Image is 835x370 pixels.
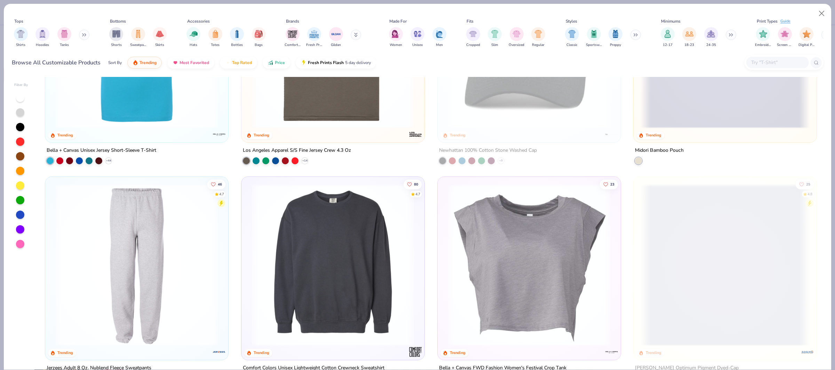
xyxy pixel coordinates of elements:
[704,27,718,48] div: filter for 24-35
[275,60,285,65] span: Price
[682,27,696,48] div: filter for 18-23
[212,127,226,141] img: Bella + Canvas logo
[389,18,407,24] div: Made For
[112,30,120,38] img: Shorts Image
[390,42,402,48] span: Women
[60,42,69,48] span: Tanks
[704,27,718,48] button: filter button
[219,191,224,197] div: 4.7
[190,30,198,38] img: Hats Image
[512,30,520,38] img: Oversized Image
[167,57,214,69] button: Most Favorited
[57,27,71,48] button: filter button
[221,183,390,346] img: 486943b6-5e17-489f-a3b1-8047dc7743c2
[36,42,49,48] span: Hoodies
[568,30,576,38] img: Classic Image
[664,30,671,38] img: 12-17 Image
[532,42,544,48] span: Regular
[252,27,266,48] div: filter for Bags
[47,146,156,155] div: Bella + Canvas Unisex Jersey Short-Sleeve T-Shirt
[414,182,418,186] span: 80
[445,183,614,346] img: c768ab5a-8da2-4a2e-b8dd-29752a77a1e5
[230,27,244,48] button: filter button
[436,30,443,38] img: Men Image
[404,179,422,189] button: Like
[218,182,222,186] span: 46
[130,27,146,48] div: filter for Sweatpants
[685,30,693,38] img: 18-23 Image
[408,127,422,141] img: Los Angeles Apparel logo
[803,30,811,38] img: Digital Print Image
[130,42,146,48] span: Sweatpants
[108,60,122,66] div: Sort By
[565,27,579,48] div: filter for Classic
[187,18,210,24] div: Accessories
[610,42,621,48] span: Preppy
[392,30,400,38] img: Women Image
[684,42,694,48] span: 18-23
[613,183,782,346] img: fea30bab-9cee-4a4f-98cb-187d2db77708
[415,191,420,197] div: 4.7
[777,27,793,48] button: filter button
[231,42,243,48] span: Bottles
[287,29,298,39] img: Comfort Colors Image
[61,30,68,38] img: Tanks Image
[180,60,209,65] span: Most Favorited
[586,42,602,48] span: Sportswear
[109,27,123,48] button: filter button
[57,27,71,48] div: filter for Tanks
[211,42,220,48] span: Totes
[186,27,200,48] button: filter button
[808,191,813,197] div: 4.8
[661,18,681,24] div: Minimums
[35,27,49,48] div: filter for Hoodies
[285,27,301,48] button: filter button
[796,179,814,189] button: Like
[220,57,257,69] button: Top Rated
[467,18,474,24] div: Fits
[661,27,675,48] button: filter button
[565,27,579,48] button: filter button
[329,27,343,48] div: filter for Gildan
[110,18,126,24] div: Bottoms
[609,27,622,48] button: filter button
[408,345,422,359] img: Comfort Colors logo
[306,27,322,48] button: filter button
[130,27,146,48] button: filter button
[153,27,167,48] button: filter button
[755,27,771,48] div: filter for Embroidery
[806,182,811,186] span: 25
[586,27,602,48] div: filter for Sportswear
[208,27,222,48] button: filter button
[798,27,814,48] div: filter for Digital Print
[296,57,376,69] button: Fresh Prints Flash5 day delivery
[263,57,290,69] button: Price
[233,30,241,38] img: Bottles Image
[750,58,804,66] input: Try "T-Shirt"
[488,27,502,48] button: filter button
[329,27,343,48] button: filter button
[412,42,423,48] span: Unisex
[127,57,162,69] button: Trending
[801,345,814,359] img: Adams logo
[133,60,138,65] img: trending.gif
[225,60,231,65] img: TopRated.gif
[566,18,577,24] div: Styles
[707,30,715,38] img: 24-35 Image
[39,30,46,38] img: Hoodies Image
[255,30,262,38] img: Bags Image
[466,27,480,48] div: filter for Cropped
[389,27,403,48] button: filter button
[306,27,322,48] div: filter for Fresh Prints
[609,27,622,48] div: filter for Preppy
[417,183,586,346] img: 1e1ad4cb-5f00-4eae-a3c5-86a5b1237771
[798,42,814,48] span: Digital Print
[815,7,828,20] button: Close
[706,42,716,48] span: 24-35
[777,42,793,48] span: Screen Print
[212,345,226,359] img: Jerzees logo
[604,345,618,359] img: Bella + Canvas logo
[14,82,28,88] div: Filter By
[153,27,167,48] div: filter for Skirts
[566,42,578,48] span: Classic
